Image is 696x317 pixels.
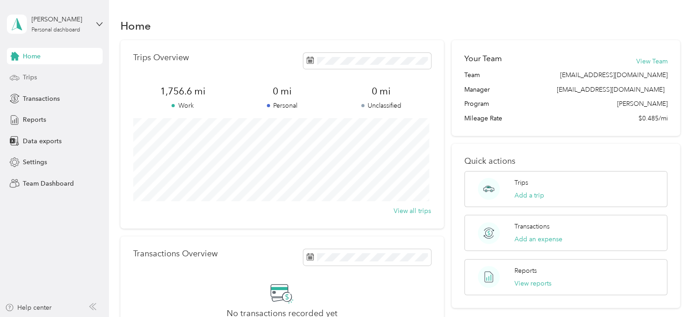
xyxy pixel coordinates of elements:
[638,114,667,123] span: $0.485/mi
[464,53,502,64] h2: Your Team
[332,85,431,98] span: 0 mi
[464,114,502,123] span: Mileage Rate
[23,52,41,61] span: Home
[133,249,218,259] p: Transactions Overview
[31,27,80,33] div: Personal dashboard
[133,101,233,110] p: Work
[133,85,233,98] span: 1,756.6 mi
[514,234,562,244] button: Add an expense
[514,266,537,275] p: Reports
[5,303,52,312] button: Help center
[514,222,550,231] p: Transactions
[23,136,62,146] span: Data exports
[514,191,544,200] button: Add a trip
[617,99,667,109] span: [PERSON_NAME]
[645,266,696,317] iframe: Everlance-gr Chat Button Frame
[514,279,551,288] button: View reports
[232,85,332,98] span: 0 mi
[464,70,480,80] span: Team
[636,57,667,66] button: View Team
[23,179,74,188] span: Team Dashboard
[464,85,490,94] span: Manager
[23,115,46,125] span: Reports
[560,70,667,80] span: [EMAIL_ADDRESS][DOMAIN_NAME]
[23,157,47,167] span: Settings
[23,94,60,104] span: Transactions
[514,178,528,187] p: Trips
[120,21,151,31] h1: Home
[133,53,189,62] p: Trips Overview
[31,15,88,24] div: [PERSON_NAME]
[232,101,332,110] p: Personal
[464,156,667,166] p: Quick actions
[556,86,664,94] span: [EMAIL_ADDRESS][DOMAIN_NAME]
[464,99,489,109] span: Program
[394,206,431,216] button: View all trips
[23,73,37,82] span: Trips
[332,101,431,110] p: Unclassified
